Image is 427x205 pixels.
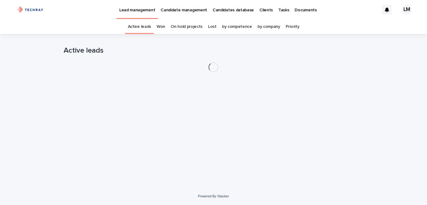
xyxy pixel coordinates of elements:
h1: Active leads [64,46,363,55]
a: On hold projects [171,20,202,34]
a: Active leads [128,20,151,34]
a: Priority [286,20,299,34]
img: xG6Muz3VQV2JDbePcW7p [12,4,46,16]
a: Powered By Stacker [198,194,229,198]
a: Lost [208,20,217,34]
a: Won [157,20,165,34]
div: LM [402,5,412,15]
a: by competence [222,20,252,34]
a: by company [258,20,280,34]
